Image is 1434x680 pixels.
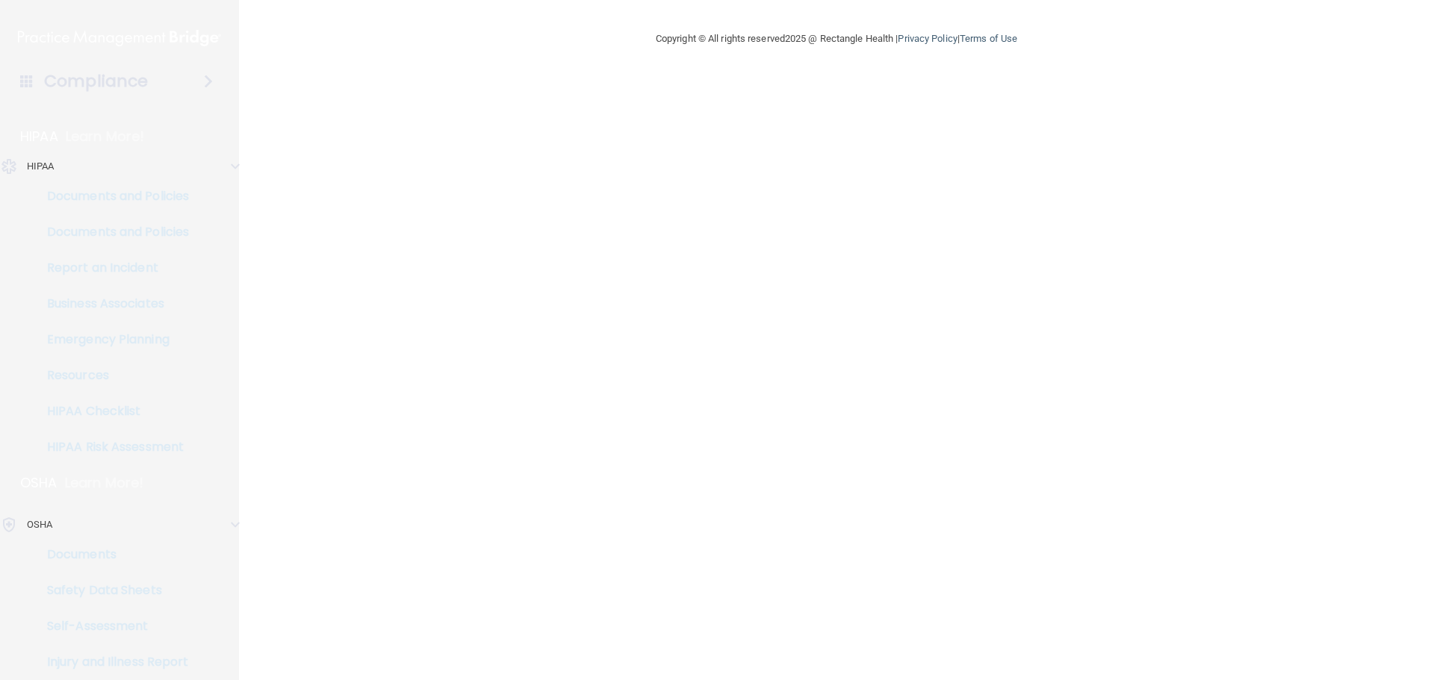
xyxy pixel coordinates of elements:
p: Injury and Illness Report [10,655,214,670]
p: HIPAA Risk Assessment [10,440,214,455]
h4: Compliance [44,71,148,92]
a: Terms of Use [960,33,1017,44]
p: Report an Incident [10,261,214,275]
p: OSHA [27,516,52,534]
p: OSHA [20,474,58,492]
p: Business Associates [10,296,214,311]
p: HIPAA [27,157,55,175]
img: PMB logo [18,23,221,53]
p: Documents and Policies [10,225,214,240]
div: Copyright © All rights reserved 2025 @ Rectangle Health | | [564,15,1109,63]
p: HIPAA Checklist [10,404,214,419]
p: HIPAA [20,128,58,146]
p: Documents and Policies [10,189,214,204]
p: Learn More! [65,474,144,492]
a: Privacy Policy [898,33,957,44]
p: Resources [10,368,214,383]
p: Learn More! [66,128,145,146]
p: Documents [10,547,214,562]
p: Self-Assessment [10,619,214,634]
p: Safety Data Sheets [10,583,214,598]
p: Emergency Planning [10,332,214,347]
